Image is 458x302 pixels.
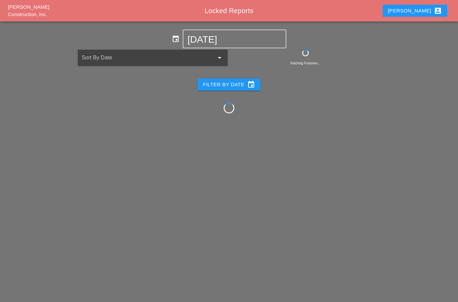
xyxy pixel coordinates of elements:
input: Select Date [187,34,282,45]
a: [PERSON_NAME] Construction, Inc. [8,4,49,17]
i: account_box [434,7,442,15]
div: [PERSON_NAME] [388,7,442,15]
i: event [172,35,180,43]
div: Fetching Foremen... [230,61,380,66]
i: event [247,81,255,89]
button: Filter by Date [197,79,261,91]
button: [PERSON_NAME] [383,5,447,17]
i: arrow_drop_down [216,54,224,62]
div: Filter by Date [203,81,255,89]
span: Locked Reports [205,7,253,14]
